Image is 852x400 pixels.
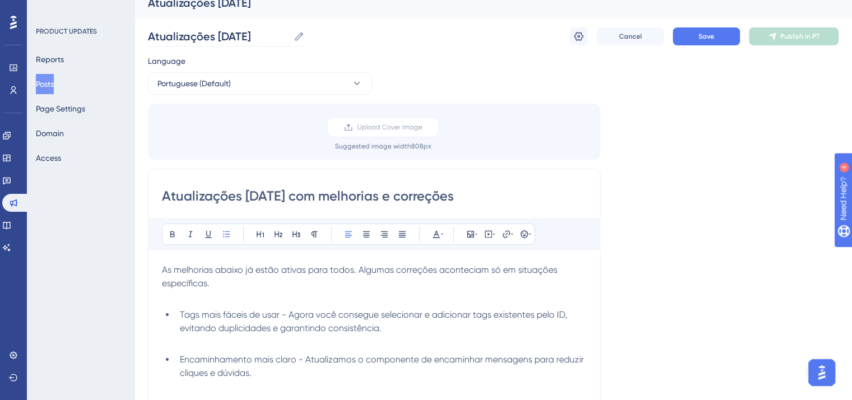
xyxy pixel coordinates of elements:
[36,123,64,143] button: Domain
[180,354,586,378] span: Encaminhamento mais claro - Atualizamos o componente de encaminhar mensagens para reduzir cliques...
[162,264,560,289] span: As melhorias abaixo já estão ativas para todos. Algumas correções aconteciam só em situações espe...
[36,74,54,94] button: Posts
[780,32,820,41] span: Publish in PT
[36,148,61,168] button: Access
[619,32,642,41] span: Cancel
[699,32,714,41] span: Save
[78,6,81,15] div: 4
[357,123,422,132] span: Upload Cover Image
[148,29,289,44] input: Post Name
[805,356,839,389] iframe: UserGuiding AI Assistant Launcher
[597,27,664,45] button: Cancel
[148,54,185,68] span: Language
[180,309,570,333] span: Tags mais fáceis de usar - Agora você consegue selecionar e adicionar tags existentes pelo ID, ev...
[749,27,839,45] button: Publish in PT
[36,27,97,36] div: PRODUCT UPDATES
[148,72,372,95] button: Portuguese (Default)
[162,187,586,205] input: Post Title
[36,49,64,69] button: Reports
[26,3,70,16] span: Need Help?
[157,77,231,90] span: Portuguese (Default)
[673,27,740,45] button: Save
[36,99,85,119] button: Page Settings
[335,142,431,151] div: Suggested image width 808 px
